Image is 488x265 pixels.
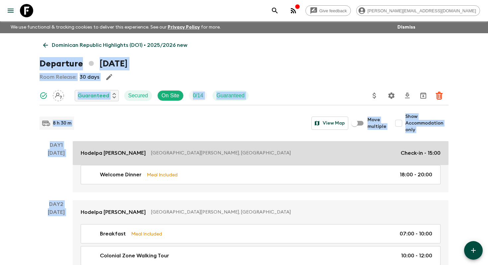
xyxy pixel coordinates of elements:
p: 8 h 30 m [53,120,71,127]
button: menu [4,4,17,17]
div: Trip Fill [189,90,207,101]
button: Archive (Completed, Cancelled or Unsynced Departures only) [417,89,430,102]
p: Dominican Republic Highlights (DO1) • 2025/2026 new [52,41,187,49]
p: Guaranteed [78,92,109,100]
p: Guaranteed [216,92,245,100]
p: On Site [162,92,179,100]
p: We use functional & tracking cookies to deliver this experience. See our for more. [8,21,223,33]
a: Hodelpa [PERSON_NAME][GEOGRAPHIC_DATA][PERSON_NAME], [GEOGRAPHIC_DATA]Check-in - 15:00 [73,141,448,165]
a: BreakfastMeal Included07:00 - 10:00 [81,224,441,243]
p: Secured [128,92,148,100]
p: 18:00 - 20:00 [400,171,432,179]
span: [PERSON_NAME][EMAIL_ADDRESS][DOMAIN_NAME] [364,8,480,13]
p: Hodelpa [PERSON_NAME] [81,149,146,157]
span: Show Accommodation only [405,113,448,133]
a: Dominican Republic Highlights (DO1) • 2025/2026 new [40,39,191,52]
p: Meal Included [147,171,178,178]
p: Colonial Zone Walking Tour [100,252,169,260]
span: Assign pack leader [53,92,64,97]
p: Day 2 [40,200,73,208]
button: Delete [433,89,446,102]
span: Move multiple [367,117,387,130]
p: Welcome Dinner [100,171,141,179]
div: [DATE] [48,149,65,192]
p: Meal Included [131,230,162,237]
button: Update Price, Early Bird Discount and Costs [368,89,381,102]
button: Dismiss [396,23,417,32]
button: Download CSV [401,89,414,102]
a: Privacy Policy [168,25,200,30]
p: 0 / 14 [193,92,203,100]
a: Welcome DinnerMeal Included18:00 - 20:00 [81,165,441,184]
a: Hodelpa [PERSON_NAME][GEOGRAPHIC_DATA][PERSON_NAME], [GEOGRAPHIC_DATA] [73,200,448,224]
a: Give feedback [305,5,351,16]
p: Check-in - 15:00 [401,149,441,157]
p: 10:00 - 12:00 [401,252,432,260]
p: Room Release: [40,73,76,81]
p: Hodelpa [PERSON_NAME] [81,208,146,216]
p: 30 days [80,73,99,81]
p: 07:00 - 10:00 [400,230,432,238]
svg: Synced Successfully [40,92,47,100]
p: Day 1 [40,141,73,149]
button: Settings [385,89,398,102]
div: [PERSON_NAME][EMAIL_ADDRESS][DOMAIN_NAME] [356,5,480,16]
div: Secured [124,90,152,101]
h1: Departure [DATE] [40,57,127,70]
span: Give feedback [316,8,351,13]
p: [GEOGRAPHIC_DATA][PERSON_NAME], [GEOGRAPHIC_DATA] [151,150,395,156]
button: View Map [311,117,348,130]
p: Breakfast [100,230,126,238]
button: search adventures [268,4,282,17]
p: [GEOGRAPHIC_DATA][PERSON_NAME], [GEOGRAPHIC_DATA] [151,209,435,216]
div: On Site [157,90,184,101]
